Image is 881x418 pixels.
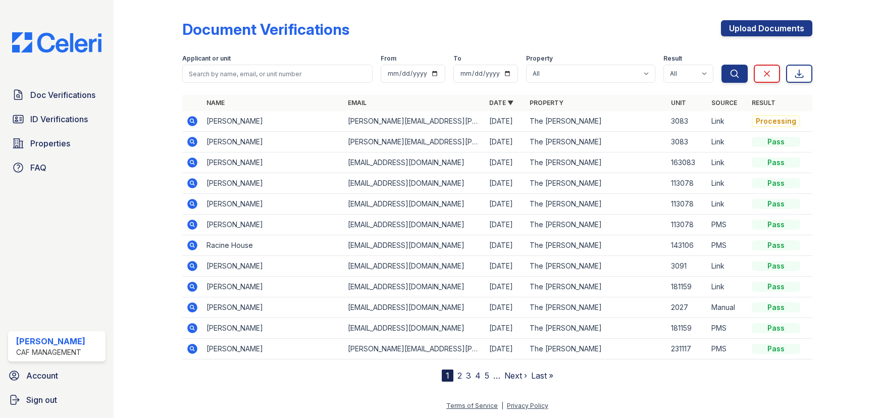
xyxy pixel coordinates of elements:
[526,339,667,359] td: The [PERSON_NAME]
[16,335,85,347] div: [PERSON_NAME]
[526,194,667,215] td: The [PERSON_NAME]
[4,390,110,410] a: Sign out
[30,137,70,149] span: Properties
[667,215,707,235] td: 113078
[667,318,707,339] td: 181159
[457,371,462,381] a: 2
[381,55,396,63] label: From
[485,132,526,152] td: [DATE]
[663,55,682,63] label: Result
[707,277,748,297] td: Link
[30,89,95,101] span: Doc Verifications
[348,99,367,107] a: Email
[526,297,667,318] td: The [PERSON_NAME]
[344,297,485,318] td: [EMAIL_ADDRESS][DOMAIN_NAME]
[526,318,667,339] td: The [PERSON_NAME]
[526,215,667,235] td: The [PERSON_NAME]
[202,173,344,194] td: [PERSON_NAME]
[667,235,707,256] td: 143106
[182,55,231,63] label: Applicant or unit
[707,297,748,318] td: Manual
[526,235,667,256] td: The [PERSON_NAME]
[453,55,461,63] label: To
[485,173,526,194] td: [DATE]
[721,20,812,36] a: Upload Documents
[344,152,485,173] td: [EMAIL_ADDRESS][DOMAIN_NAME]
[752,261,800,271] div: Pass
[30,113,88,125] span: ID Verifications
[707,215,748,235] td: PMS
[202,152,344,173] td: [PERSON_NAME]
[485,111,526,132] td: [DATE]
[485,215,526,235] td: [DATE]
[446,402,498,409] a: Terms of Service
[667,132,707,152] td: 3083
[26,394,57,406] span: Sign out
[202,339,344,359] td: [PERSON_NAME]
[752,178,800,188] div: Pass
[344,339,485,359] td: [PERSON_NAME][EMAIL_ADDRESS][PERSON_NAME][DOMAIN_NAME]
[526,152,667,173] td: The [PERSON_NAME]
[344,235,485,256] td: [EMAIL_ADDRESS][DOMAIN_NAME]
[707,339,748,359] td: PMS
[202,318,344,339] td: [PERSON_NAME]
[475,371,481,381] a: 4
[485,235,526,256] td: [DATE]
[711,99,737,107] a: Source
[8,85,106,105] a: Doc Verifications
[485,339,526,359] td: [DATE]
[526,173,667,194] td: The [PERSON_NAME]
[526,111,667,132] td: The [PERSON_NAME]
[707,256,748,277] td: Link
[752,240,800,250] div: Pass
[202,256,344,277] td: [PERSON_NAME]
[707,132,748,152] td: Link
[485,256,526,277] td: [DATE]
[526,277,667,297] td: The [PERSON_NAME]
[489,99,513,107] a: Date ▼
[206,99,225,107] a: Name
[526,256,667,277] td: The [PERSON_NAME]
[667,111,707,132] td: 3083
[752,115,800,127] div: Processing
[202,215,344,235] td: [PERSON_NAME]
[202,194,344,215] td: [PERSON_NAME]
[344,215,485,235] td: [EMAIL_ADDRESS][DOMAIN_NAME]
[202,111,344,132] td: [PERSON_NAME]
[344,111,485,132] td: [PERSON_NAME][EMAIL_ADDRESS][PERSON_NAME][DOMAIN_NAME]
[4,365,110,386] a: Account
[344,318,485,339] td: [EMAIL_ADDRESS][DOMAIN_NAME]
[182,65,373,83] input: Search by name, email, or unit number
[707,111,748,132] td: Link
[707,194,748,215] td: Link
[752,220,800,230] div: Pass
[504,371,527,381] a: Next ›
[667,297,707,318] td: 2027
[667,194,707,215] td: 113078
[485,371,489,381] a: 5
[752,344,800,354] div: Pass
[526,55,553,63] label: Property
[667,339,707,359] td: 231117
[526,132,667,152] td: The [PERSON_NAME]
[344,256,485,277] td: [EMAIL_ADDRESS][DOMAIN_NAME]
[485,277,526,297] td: [DATE]
[667,152,707,173] td: 163083
[485,318,526,339] td: [DATE]
[501,402,503,409] div: |
[752,99,775,107] a: Result
[752,158,800,168] div: Pass
[707,173,748,194] td: Link
[752,199,800,209] div: Pass
[485,194,526,215] td: [DATE]
[466,371,471,381] a: 3
[4,32,110,53] img: CE_Logo_Blue-a8612792a0a2168367f1c8372b55b34899dd931a85d93a1a3d3e32e68fde9ad4.png
[752,323,800,333] div: Pass
[26,370,58,382] span: Account
[530,99,563,107] a: Property
[493,370,500,382] span: …
[202,277,344,297] td: [PERSON_NAME]
[707,318,748,339] td: PMS
[667,173,707,194] td: 113078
